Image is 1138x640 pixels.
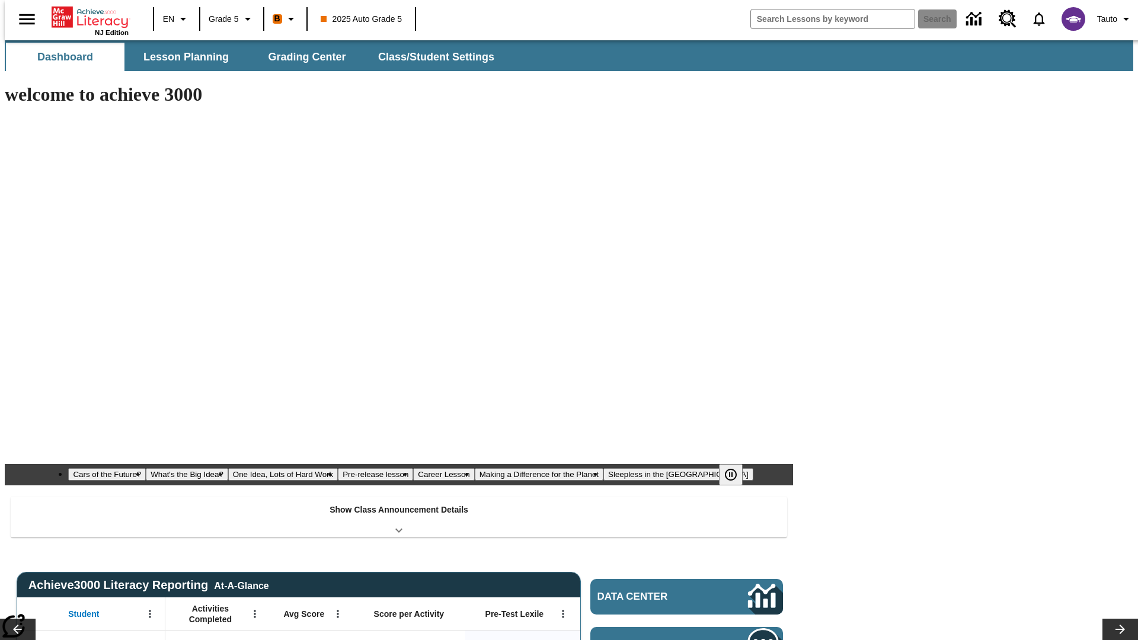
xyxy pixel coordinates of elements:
[11,497,787,537] div: Show Class Announcement Details
[52,4,129,36] div: Home
[268,8,303,30] button: Boost Class color is orange. Change class color
[274,11,280,26] span: B
[204,8,260,30] button: Grade: Grade 5, Select a grade
[378,50,494,64] span: Class/Student Settings
[143,50,229,64] span: Lesson Planning
[485,609,544,619] span: Pre-Test Lexile
[171,603,250,625] span: Activities Completed
[719,464,755,485] div: Pause
[413,468,474,481] button: Slide 5 Career Lesson
[248,43,366,71] button: Grading Center
[214,578,268,591] div: At-A-Glance
[1092,8,1138,30] button: Profile/Settings
[719,464,743,485] button: Pause
[475,468,603,481] button: Slide 6 Making a Difference for the Planet
[603,468,753,481] button: Slide 7 Sleepless in the Animal Kingdom
[590,579,783,615] a: Data Center
[5,43,505,71] div: SubNavbar
[37,50,93,64] span: Dashboard
[329,605,347,623] button: Open Menu
[68,609,99,619] span: Student
[158,8,196,30] button: Language: EN, Select a language
[992,3,1024,35] a: Resource Center, Will open in new tab
[1062,7,1085,31] img: avatar image
[5,40,1133,71] div: SubNavbar
[52,5,129,29] a: Home
[369,43,504,71] button: Class/Student Settings
[1024,4,1054,34] a: Notifications
[9,2,44,37] button: Open side menu
[127,43,245,71] button: Lesson Planning
[228,468,338,481] button: Slide 3 One Idea, Lots of Hard Work
[5,84,793,105] h1: welcome to achieve 3000
[1102,619,1138,640] button: Lesson carousel, Next
[338,468,413,481] button: Slide 4 Pre-release lesson
[321,13,402,25] span: 2025 Auto Grade 5
[209,13,239,25] span: Grade 5
[751,9,915,28] input: search field
[163,13,174,25] span: EN
[374,609,445,619] span: Score per Activity
[1054,4,1092,34] button: Select a new avatar
[1097,13,1117,25] span: Tauto
[68,468,146,481] button: Slide 1 Cars of the Future?
[554,605,572,623] button: Open Menu
[28,578,269,592] span: Achieve3000 Literacy Reporting
[959,3,992,36] a: Data Center
[141,605,159,623] button: Open Menu
[283,609,324,619] span: Avg Score
[6,43,124,71] button: Dashboard
[330,504,468,516] p: Show Class Announcement Details
[268,50,346,64] span: Grading Center
[146,468,228,481] button: Slide 2 What's the Big Idea?
[246,605,264,623] button: Open Menu
[95,29,129,36] span: NJ Edition
[597,591,708,603] span: Data Center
